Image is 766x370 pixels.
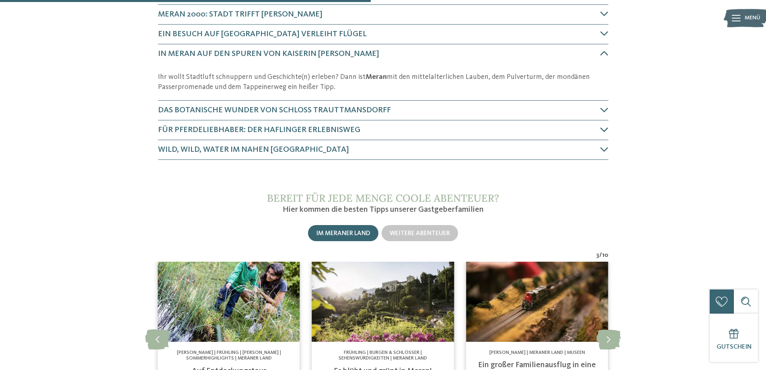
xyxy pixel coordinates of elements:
[177,350,281,361] span: [PERSON_NAME] | Frühling | [PERSON_NAME] | Sommerhighlights | Meraner Land
[390,230,450,237] span: Weitere Abenteuer
[158,126,360,134] span: Für Pferdeliebhaber: der Haflinger Erlebnisweg
[283,206,484,214] span: Hier kommen die besten Tipps unserer Gastgeberfamilien
[599,251,602,260] span: /
[710,314,758,362] a: Gutschein
[466,262,608,342] img: Das Familienhotel in Schenna: Sonne pur!
[158,146,349,154] span: Wild, wild, water im nahen [GEOGRAPHIC_DATA]
[158,106,391,114] span: Das botanische Wunder von Schloss Trauttmansdorff
[158,72,608,92] p: Ihr wollt Stadtluft schnuppern und Geschichte(n) erleben? Dann ist mit den mittelalterlichen Laub...
[312,262,454,342] img: Das Familienhotel in Schenna: Sonne pur!
[158,30,367,38] span: Ein Besuch auf [GEOGRAPHIC_DATA] verleiht Flügel
[158,262,300,342] img: Das Familienhotel in Schenna: Sonne pur!
[158,50,379,58] span: In Meran auf den Spuren von Kaiserin [PERSON_NAME]
[267,192,499,205] span: Bereit für jede Menge coole Abenteuer?
[366,73,387,81] strong: Meran
[602,251,608,260] span: 10
[489,350,585,355] span: [PERSON_NAME] | Meraner Land | Museen
[717,344,752,350] span: Gutschein
[596,251,599,260] span: 3
[339,350,427,361] span: Frühling | Burgen & Schlösser | Sehenswürdigkeiten | Meraner Land
[316,230,370,237] span: Im Meraner Land
[158,10,322,19] span: Meran 2000: Stadt trifft [PERSON_NAME]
